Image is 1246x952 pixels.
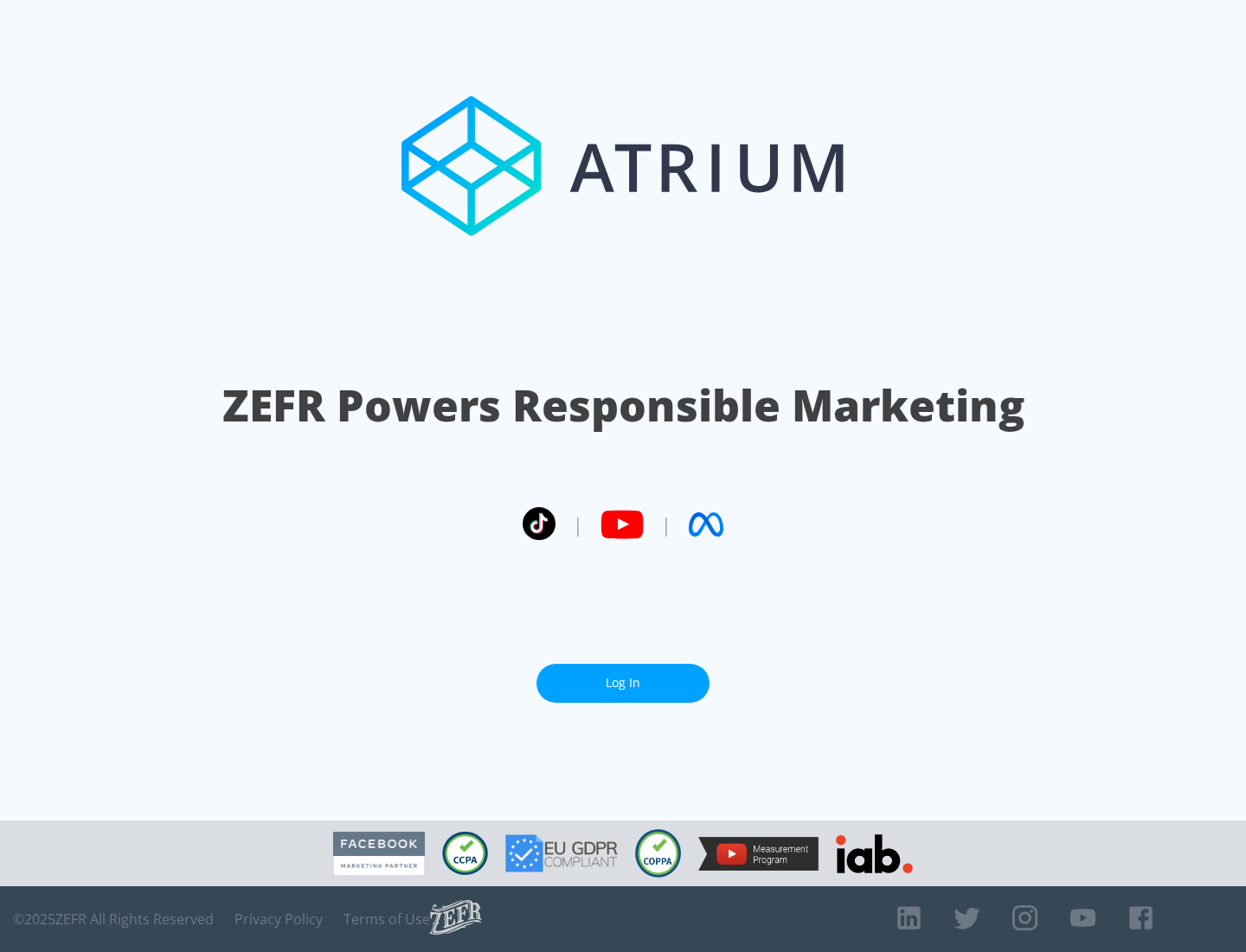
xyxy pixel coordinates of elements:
span: | [661,511,671,537]
img: COPPA Compliant [635,829,681,878]
img: Facebook Marketing Partner [333,832,425,876]
img: CCPA Compliant [442,832,488,875]
span: | [573,511,583,537]
h1: ZEFR Powers Responsible Marketing [222,376,1024,435]
img: GDPR Compliant [505,834,618,872]
span: © 2025 ZEFR All Rights Reserved [13,910,214,928]
a: Privacy Policy [234,910,323,928]
a: Log In [536,664,710,703]
img: IAB [836,834,913,873]
img: YouTube Measurement Program [698,837,819,871]
a: Terms of Use [344,910,430,928]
